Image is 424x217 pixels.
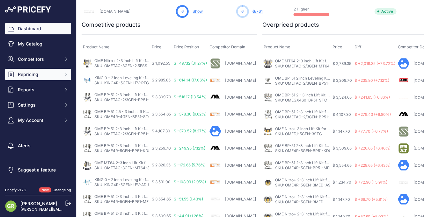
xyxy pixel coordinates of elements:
a: [DOMAIN_NAME] [225,78,256,83]
span: New [39,187,51,193]
a: [DOMAIN_NAME] [99,9,130,14]
span: Settings [18,102,60,108]
a: OME BP-51 2 - 3 inch Lift Kit for Lexus GX460 (10-23) - Standard Load [275,93,401,97]
a: OME BP-51 2-3 inch Lift Kit for Tacoma (05-23) - Standard (0-400 lbs) - Leaf Spring [94,126,246,131]
span: $ 3,309.70 [333,78,352,83]
p: SKU: OME4R-4GEN-BP51-STC [94,114,149,119]
span: $ -518.17 (13.54%) [174,94,207,99]
span: $ 2,985.85 [152,78,171,82]
a: KING 0 - 2 inch Leveling Kit for 4Runner (10-24) - Regular [94,75,199,80]
span: Active [375,8,397,15]
a: [DOMAIN_NAME] [225,146,256,150]
span: 6 [241,9,244,14]
a: [DOMAIN_NAME] [225,163,256,168]
span: $ -172.65 (5.76%) [174,163,206,167]
span: $ +235.80 (+7.12%) [355,78,389,83]
p: SKU: OMEGX460-BP51-STC [275,98,330,103]
span: $ -370.52 (8.27%) [174,129,207,133]
img: Pricefy Logo [5,6,51,13]
span: $ +228.65 (+6.43%) [355,163,391,168]
button: Settings [5,99,71,111]
p: SKU: OMETAC-2/3GEN-BP51-MED [275,115,330,120]
span: 6 [253,9,255,14]
div: Pricefy v1.7.2 [5,187,26,193]
span: $ 1,092.55 [152,61,170,66]
p: SKU: OME4R-5GEN-3MED-ASS [275,183,330,188]
span: Product Name [264,45,290,49]
a: OME BP-51 2-3 inch Lift Kit for 4Runner w/ KDSS (10-24) - Stock - I'll use my [GEOGRAPHIC_DATA] [94,143,273,148]
p: SKU: OME4R-5GEN-BP51-MED [275,165,330,171]
button: Reports [5,84,71,95]
a: OME Nitro+ 3 inch Lift Kit for FJ Cruiser (10-ON) - Standard Load [275,126,391,131]
a: 6/761 [253,9,263,14]
button: My Account [5,115,71,126]
a: OME MT64 2-3 inch Lift Kit for Tacoma (16-23) with Assembled Front Shocks - 3 inches / Standard (... [94,160,362,165]
span: $ -378.30 (9.62%) [174,112,207,116]
span: Diff [355,45,362,49]
span: 6 [181,9,184,14]
p: SKU: OMETAC-2/3GEN-MT64-2MED [275,64,330,69]
button: Repricing [5,69,71,80]
p: SKU: KING4R-5GEN-LEV-ADJ [94,182,149,187]
span: $ 1,147.70 [333,197,350,202]
a: Show [193,9,203,14]
span: $ 3,309.70 [152,94,171,99]
p: SKU: OME4R-5GEN-BP51-MED [94,199,149,204]
p: SKU: OME4R-5GEN-BP51-KDSS-HVY [275,148,330,153]
span: $ -249.95 (7.12%) [174,146,205,150]
span: Price [333,45,342,49]
span: $ 3,259.70 [152,146,171,150]
span: $ +226.65 (+6.46%) [355,146,391,150]
a: OME BP-51 2-3 inch Lift Kit for 4Runner (10-24) - Medium Load (400 lbs) [94,194,225,199]
span: $ 2,739.35 [333,61,351,66]
span: $ 3,524.65 [333,95,352,100]
a: Changelog [53,188,71,192]
p: SKU: OMETAC-2/3GEN-BP51-MED [94,131,149,136]
p: SKU: OMEFJ-5GEN-3STC [275,131,330,136]
a: Alerts [5,140,71,151]
p: SKU: OME4R-5GEN-BP51-KDSS-STOCK [94,148,149,153]
span: $ -108.99 (2.95%) [174,179,206,184]
a: OME BP-51 2-3 inch Lift Kit for 4Runner w/ KDSS (10-24) - Heavy Load (+400 lbs) [94,211,242,216]
span: $ 3,591.00 [152,179,171,184]
a: OME BP-51 2.5 - 3 inch Lift Kit for 4Runner (03-09) - Standard Load [94,109,216,114]
span: My Account [18,117,60,123]
a: OME BP-51 2-3 inch Lift Kit for 4Runner w/ KDSS (10-24) - Heavy Load (+400 lbs) [275,143,423,148]
h2: Competitive products [82,20,141,29]
a: [PERSON_NAME] [20,201,57,206]
a: [DOMAIN_NAME] [225,197,256,201]
p: SKU: OMETAC-2/3GEN-BP51-STC [94,97,149,102]
span: Reports [18,87,60,93]
span: $ 3,509.65 [333,146,352,150]
span: $ 3,554.65 [152,197,171,201]
a: [DOMAIN_NAME] [225,112,256,116]
a: [PERSON_NAME][EMAIL_ADDRESS][DOMAIN_NAME] [20,207,119,212]
span: $ +72.96 (+5.91%) [355,180,387,185]
a: Suggest a feature [5,164,71,176]
a: OME BP-51 2-3 inch Lift Kit for Tacoma (05-23) - None - I'll use my own [94,92,223,97]
p: SKU: OMETAC-3GEN-MT64-3STC-STC-ASS [94,165,149,171]
span: Competitor Domain [209,45,245,49]
a: [DOMAIN_NAME] [225,61,256,66]
span: Price [152,45,161,49]
span: Price Position [174,45,199,49]
span: $ 3,554.65 [333,163,352,168]
a: My Catalog [5,38,71,50]
span: $ +241.65 (+6.86%) [355,95,390,100]
h2: Overpriced products [262,20,319,29]
span: Product Name [83,45,109,49]
a: OME Nitro+ 2-3 inch Lift Kit for Tacoma (16-23) - 2.5 inches / Standard (Up to 50 lbs) / Stock (0... [94,58,295,63]
span: $ 3,554.65 [152,112,171,116]
span: $ 4,107.30 [333,112,351,117]
span: $ 1,234.70 [333,180,351,185]
a: Dashboard [5,23,71,34]
span: $ -497.12 (31.27%) [174,61,207,66]
nav: Sidebar [5,23,71,180]
span: $ -614.14 (17.06%) [174,78,207,82]
span: Competitors [18,56,60,62]
a: OME BP-51 2-3 inch Lift Kit for 4Runner (10-24) - Medium Load (400 lbs) [275,160,406,165]
p: SKU: KING4R-5GEN-LEV-REG [94,80,149,86]
span: $ 4,107.30 [152,129,170,133]
a: [DOMAIN_NAME] [225,180,256,185]
span: $ 2,826.35 [152,163,171,167]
